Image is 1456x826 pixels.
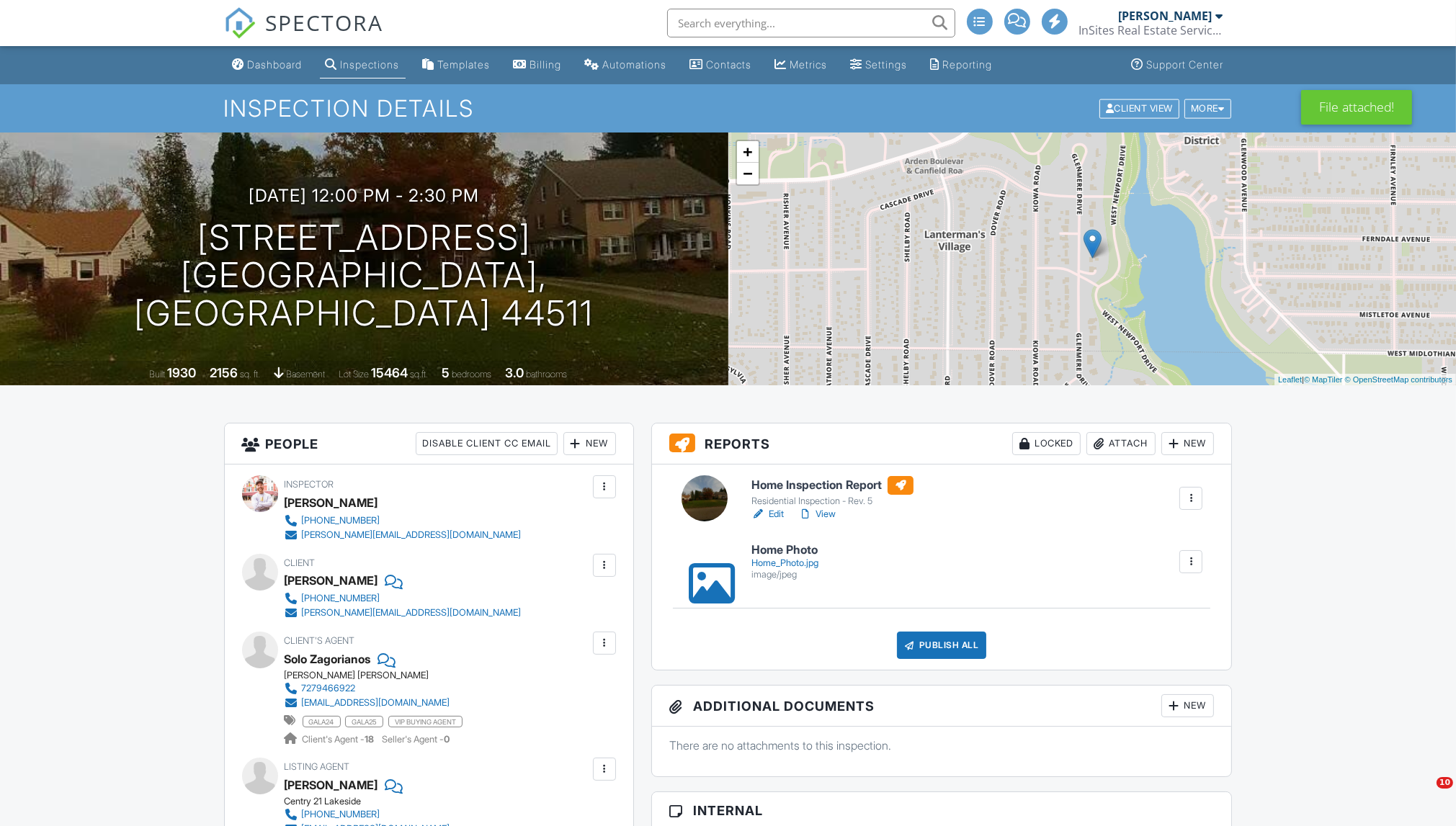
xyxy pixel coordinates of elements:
a: © OpenStreetMap contributors [1345,375,1452,384]
div: [PERSON_NAME][EMAIL_ADDRESS][DOMAIN_NAME] [302,607,522,619]
strong: 0 [445,734,450,745]
h3: Additional Documents [652,686,1232,727]
div: [EMAIL_ADDRESS][DOMAIN_NAME] [302,697,450,709]
a: Zoom in [737,141,759,163]
div: Client View [1099,99,1179,118]
a: Settings [845,52,914,78]
span: gala24 [303,716,341,727]
a: Support Center [1126,52,1230,78]
a: [EMAIL_ADDRESS][DOMAIN_NAME] [285,696,454,710]
a: Reporting [925,52,999,78]
input: Search everything... [667,9,955,37]
a: Dashboard [227,52,308,78]
div: [PERSON_NAME][EMAIL_ADDRESS][DOMAIN_NAME] [302,529,522,541]
div: Templates [438,58,491,71]
div: 7279466922 [302,683,356,694]
a: Client View [1098,102,1183,113]
a: Solo Zagorianos [285,648,371,670]
span: Inspector [285,479,334,490]
a: Zoom out [737,163,759,184]
a: View [798,507,836,521]
div: Inspections [341,58,400,71]
iframe: Intercom live chat [1407,777,1442,812]
span: Lot Size [339,369,369,380]
div: image/jpeg [751,569,818,580]
div: Centry 21 Lakeside [285,796,462,807]
strong: 18 [365,734,375,745]
span: vip buying agent [388,716,463,727]
span: bathrooms [526,369,567,380]
div: [PERSON_NAME] [285,492,378,513]
div: [PERSON_NAME] [1119,9,1212,23]
span: Client [285,557,316,568]
span: basement [286,369,325,380]
a: © MapTiler [1304,375,1343,384]
span: Client's Agent [285,635,355,646]
img: The Best Home Inspection Software - Spectora [224,7,256,39]
div: 2156 [210,365,238,380]
span: sq.ft. [410,369,428,380]
div: [PERSON_NAME] [285,570,378,591]
h6: Home Inspection Report [751,476,914,495]
div: Home_Photo.jpg [751,557,818,569]
span: sq. ft. [240,369,260,380]
a: Home Inspection Report Residential Inspection - Rev. 5 [751,476,914,508]
div: 5 [442,365,450,380]
a: Templates [417,52,496,78]
div: New [1161,432,1214,455]
div: | [1274,374,1456,386]
a: 7279466922 [285,681,454,696]
a: [PHONE_NUMBER] [285,591,522,606]
div: [PHONE_NUMBER] [302,809,380,820]
h1: Inspection Details [224,96,1233,121]
h3: [DATE] 12:00 pm - 2:30 pm [249,186,479,205]
div: Metrics [790,58,828,71]
div: Residential Inspection - Rev. 5 [751,495,914,507]
a: Edit [751,507,784,521]
span: Listing Agent [285,761,350,772]
h1: [STREET_ADDRESS] [GEOGRAPHIC_DATA], [GEOGRAPHIC_DATA] 44511 [23,219,705,333]
div: InSites Real Estate Services [1079,23,1223,37]
div: Disable Client CC Email [416,432,558,455]
div: 3.0 [505,365,524,380]
a: Home Photo Home_Photo.jpg image/jpeg [751,544,818,580]
a: Inspections [320,52,406,78]
h3: Reports [652,423,1232,464]
div: 1930 [167,365,196,380]
div: [PERSON_NAME] [PERSON_NAME] [285,670,465,681]
div: 15464 [371,365,408,380]
h6: Home Photo [751,544,818,557]
span: SPECTORA [266,7,384,37]
span: bedrooms [452,369,491,380]
a: [PERSON_NAME][EMAIL_ADDRESS][DOMAIN_NAME] [285,528,522,542]
a: Automations (Advanced) [579,52,673,78]
a: [PHONE_NUMBER] [285,807,450,822]
a: Leaflet [1278,375,1302,384]
span: 10 [1437,777,1453,789]
div: File attached! [1301,90,1412,125]
div: [PHONE_NUMBER] [302,515,380,526]
a: Billing [508,52,568,78]
div: New [563,432,616,455]
div: Publish All [897,632,987,659]
span: Client's Agent - [303,734,377,745]
div: Support Center [1147,58,1224,71]
a: Metrics [769,52,834,78]
div: Settings [866,58,908,71]
div: Locked [1012,432,1081,455]
a: [PERSON_NAME][EMAIL_ADDRESS][DOMAIN_NAME] [285,606,522,620]
div: Billing [530,58,562,71]
a: [PHONE_NUMBER] [285,513,522,528]
span: gala25 [345,716,383,727]
a: [PERSON_NAME] [285,774,378,796]
h3: People [225,423,633,464]
span: Seller's Agent - [383,734,450,745]
div: Contacts [707,58,752,71]
div: More [1184,99,1231,118]
a: SPECTORA [224,19,384,50]
div: Dashboard [248,58,303,71]
div: Attach [1086,432,1156,455]
div: Automations [603,58,667,71]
